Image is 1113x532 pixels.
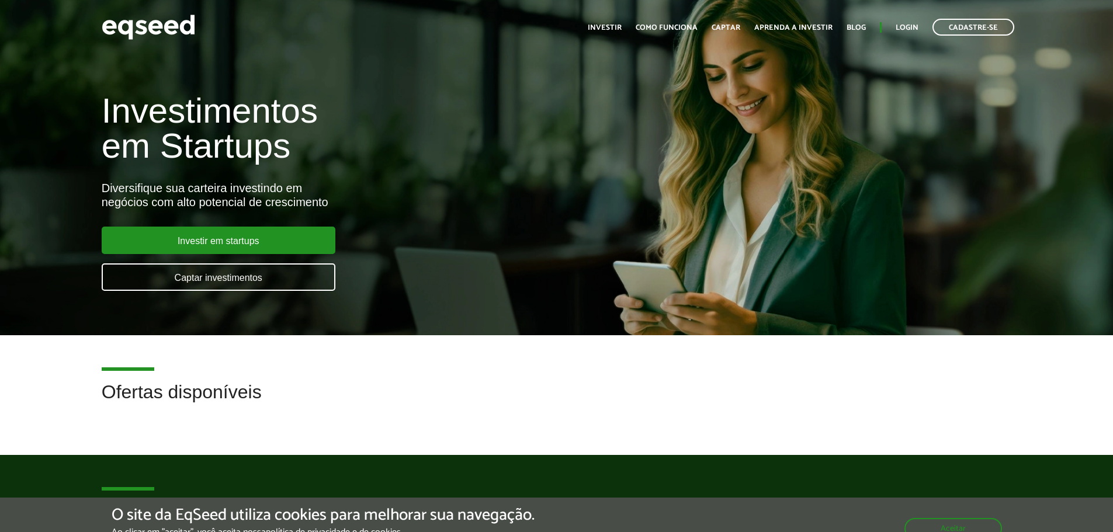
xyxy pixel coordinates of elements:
[102,382,1012,420] h2: Ofertas disponíveis
[102,263,335,291] a: Captar investimentos
[112,506,535,524] h5: O site da EqSeed utiliza cookies para melhorar sua navegação.
[896,24,918,32] a: Login
[102,93,641,164] h1: Investimentos em Startups
[636,24,698,32] a: Como funciona
[102,227,335,254] a: Investir em startups
[588,24,622,32] a: Investir
[754,24,833,32] a: Aprenda a investir
[847,24,866,32] a: Blog
[102,12,195,43] img: EqSeed
[102,181,641,209] div: Diversifique sua carteira investindo em negócios com alto potencial de crescimento
[712,24,740,32] a: Captar
[932,19,1014,36] a: Cadastre-se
